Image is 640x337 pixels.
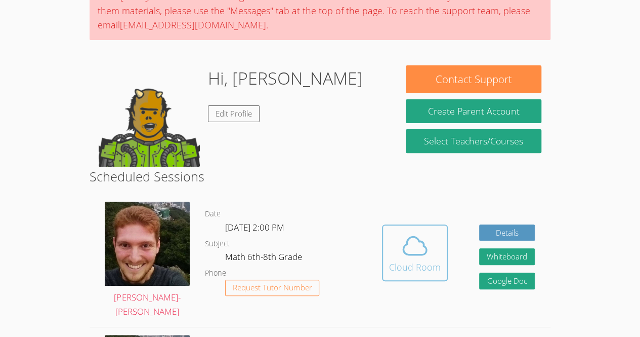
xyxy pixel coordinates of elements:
button: Whiteboard [479,248,535,265]
button: Create Parent Account [406,99,541,123]
span: [DATE] 2:00 PM [225,221,284,233]
div: Cloud Room [389,260,441,274]
button: Request Tutor Number [225,280,320,296]
button: Contact Support [406,65,541,93]
a: [PERSON_NAME]-[PERSON_NAME] [105,202,190,319]
h2: Scheduled Sessions [90,167,550,186]
a: Google Doc [479,273,535,289]
img: avatar.png [105,202,190,285]
img: default.png [99,65,200,167]
button: Cloud Room [382,224,448,281]
a: Edit Profile [208,105,260,122]
span: Request Tutor Number [233,284,312,291]
a: Select Teachers/Courses [406,129,541,153]
dt: Subject [205,238,230,250]
a: Details [479,224,535,241]
dd: Math 6th-8th Grade [225,250,304,267]
dt: Phone [205,267,226,280]
h1: Hi, [PERSON_NAME] [208,65,363,91]
dt: Date [205,208,221,220]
